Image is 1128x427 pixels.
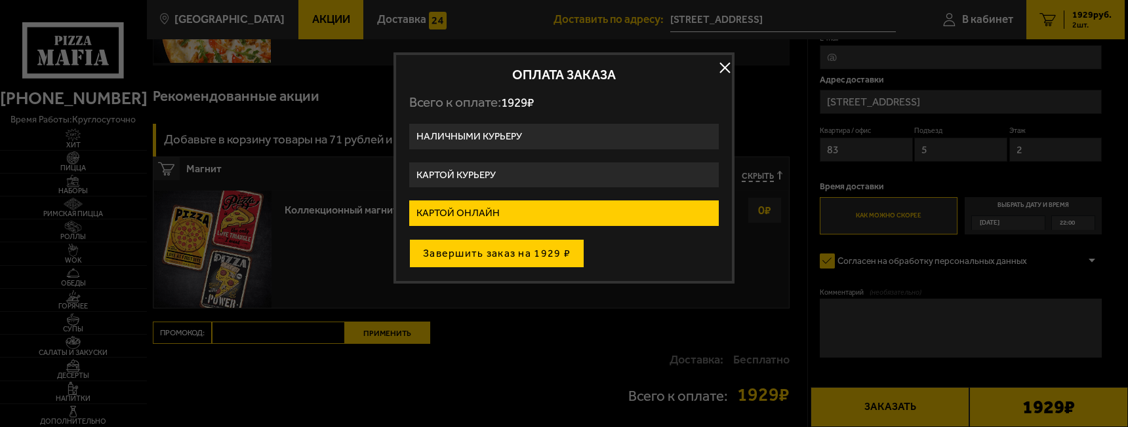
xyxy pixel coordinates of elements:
[409,124,719,149] label: Наличными курьеру
[409,68,719,81] h2: Оплата заказа
[409,94,719,111] p: Всего к оплате:
[409,162,719,188] label: Картой курьеру
[501,95,534,110] span: 1929 ₽
[409,200,719,226] label: Картой онлайн
[409,239,584,268] button: Завершить заказ на 1929 ₽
